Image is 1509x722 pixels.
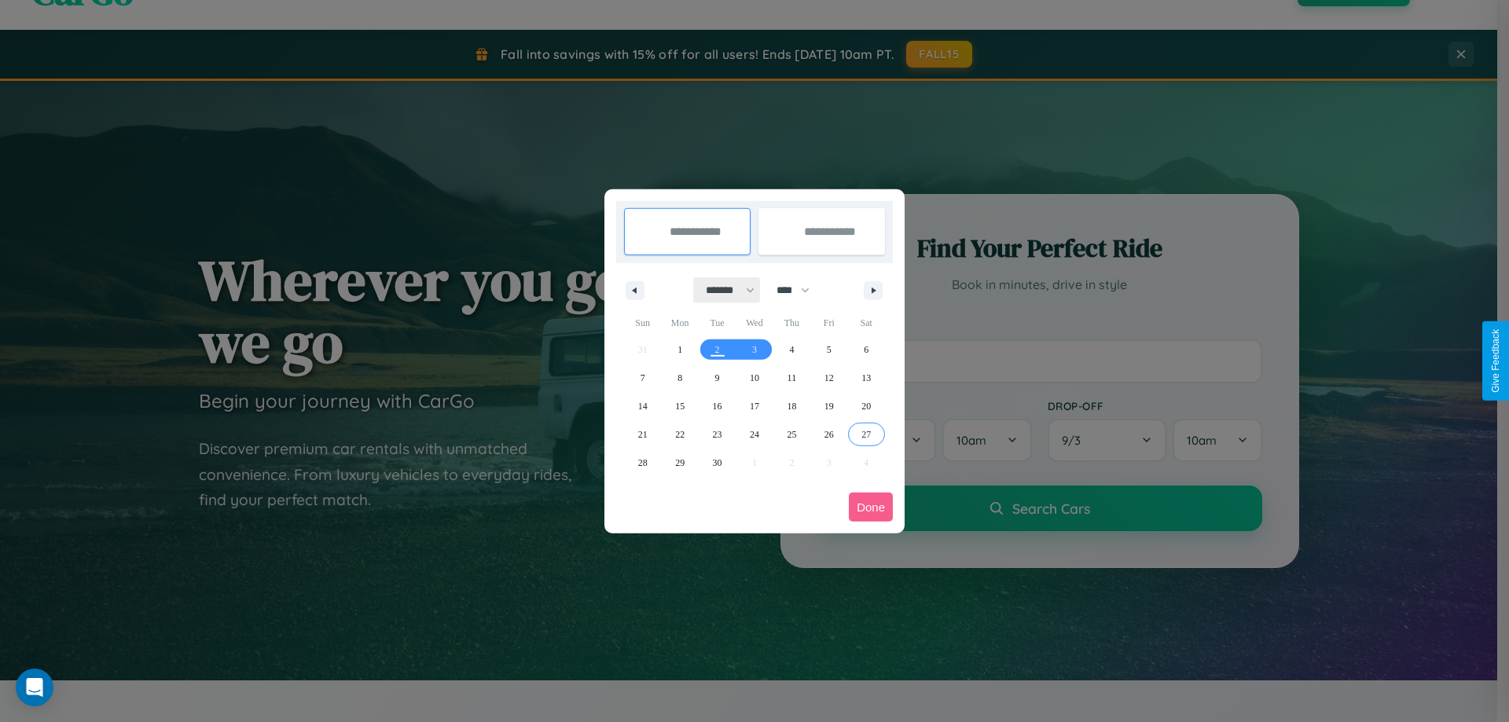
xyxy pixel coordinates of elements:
div: Give Feedback [1490,329,1501,393]
span: 26 [824,420,834,449]
span: 3 [752,335,757,364]
span: 13 [861,364,871,392]
span: Tue [699,310,736,335]
button: 27 [848,420,885,449]
span: 23 [713,420,722,449]
button: 6 [848,335,885,364]
span: 1 [677,335,682,364]
span: 17 [750,392,759,420]
span: 11 [788,364,797,392]
button: 30 [699,449,736,477]
button: 10 [736,364,773,392]
span: 10 [750,364,759,392]
button: Done [849,493,893,522]
button: 11 [773,364,810,392]
span: 7 [641,364,645,392]
span: 24 [750,420,759,449]
span: 22 [675,420,685,449]
span: 12 [824,364,834,392]
button: 14 [624,392,661,420]
span: 19 [824,392,834,420]
span: 25 [787,420,796,449]
span: 14 [638,392,648,420]
button: 25 [773,420,810,449]
span: 15 [675,392,685,420]
span: 16 [713,392,722,420]
button: 8 [661,364,698,392]
button: 9 [699,364,736,392]
span: Thu [773,310,810,335]
button: 20 [848,392,885,420]
span: Sat [848,310,885,335]
button: 24 [736,420,773,449]
button: 22 [661,420,698,449]
button: 26 [810,420,847,449]
button: 4 [773,335,810,364]
button: 2 [699,335,736,364]
span: 8 [677,364,682,392]
button: 23 [699,420,736,449]
div: Open Intercom Messenger [16,669,53,706]
button: 19 [810,392,847,420]
span: 2 [715,335,720,364]
button: 3 [736,335,773,364]
button: 7 [624,364,661,392]
span: 9 [715,364,720,392]
span: 5 [827,335,832,364]
button: 18 [773,392,810,420]
span: 21 [638,420,648,449]
span: 30 [713,449,722,477]
span: Mon [661,310,698,335]
span: 28 [638,449,648,477]
button: 17 [736,392,773,420]
button: 13 [848,364,885,392]
button: 21 [624,420,661,449]
span: 29 [675,449,685,477]
span: 4 [789,335,794,364]
span: Wed [736,310,773,335]
button: 28 [624,449,661,477]
span: 27 [861,420,871,449]
button: 29 [661,449,698,477]
button: 16 [699,392,736,420]
button: 15 [661,392,698,420]
button: 5 [810,335,847,364]
span: Sun [624,310,661,335]
span: 18 [787,392,796,420]
span: Fri [810,310,847,335]
span: 6 [864,335,868,364]
button: 1 [661,335,698,364]
button: 12 [810,364,847,392]
span: 20 [861,392,871,420]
